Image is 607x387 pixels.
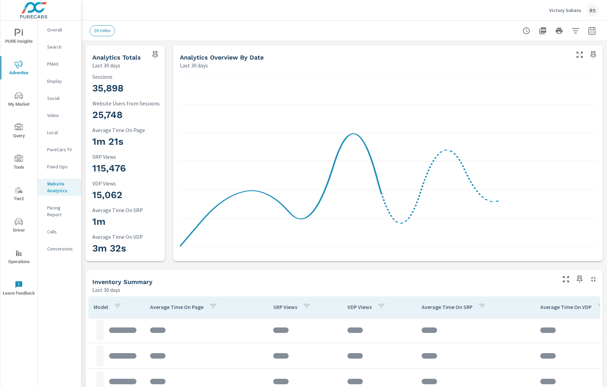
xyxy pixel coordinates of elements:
[2,60,35,77] span: Advertise
[38,127,81,138] div: Local
[47,204,76,218] p: Pacing Report
[90,28,115,33] span: 20 miles
[47,228,76,235] p: Calls
[38,244,81,254] div: Conversions
[92,207,183,213] p: Average Time On SRP
[574,274,585,285] span: Save this to your personalized report
[347,304,372,310] p: VDP Views
[92,54,141,61] h5: Analytics Totals
[2,281,35,297] span: Leave Feedback
[536,24,550,38] button: "Export Report to PDF"
[47,43,76,50] p: Search
[38,93,81,103] div: Social
[38,203,81,220] div: Pacing Report
[2,218,35,234] span: Driver
[574,49,585,60] button: Make Fullscreen
[92,127,183,133] p: Average Time On Page
[2,123,35,140] span: Query
[92,82,183,94] h3: 35,898
[92,234,183,240] p: Average Time On VDP
[38,42,81,52] div: Search
[38,162,81,172] div: Fixed Ops
[549,7,581,13] p: Victory Subaru
[92,100,183,106] p: Website Users from Sessions
[38,110,81,120] div: Video
[273,304,297,310] p: SRP Views
[92,286,120,294] p: Last 30 days
[38,25,81,35] div: Overall
[560,274,571,285] button: Make Fullscreen
[38,76,81,86] div: Display
[92,180,183,186] p: VDP Views
[38,227,81,237] div: Calls
[180,61,208,69] p: Last 30 days
[94,304,108,310] p: Model
[47,129,76,136] p: Local
[2,249,35,266] span: Operations
[38,179,81,196] div: Website Analytics
[585,24,599,38] button: Select Date Range
[47,26,76,33] p: Overall
[180,54,264,61] h5: Analytics Overview By Date
[47,245,76,252] p: Conversions
[540,304,592,310] p: Average Time On VDP
[47,146,76,153] p: PureCars TV
[92,216,183,228] h3: 1m
[2,155,35,171] span: Tools
[2,186,35,203] span: Tier2
[92,243,183,254] h3: 3m 32s
[47,163,76,170] p: Fixed Ops
[92,189,183,201] h3: 15,062
[588,49,599,60] span: Save this to your personalized report
[92,74,183,80] p: Sessions
[47,180,76,194] p: Website Analytics
[552,24,566,38] button: Print Report
[47,95,76,102] p: Social
[92,136,183,147] h3: 1m 21s
[569,24,582,38] button: Apply Filters
[47,112,76,119] p: Video
[38,59,81,69] div: PMAX
[150,304,203,310] p: Average Time On Page
[38,144,81,155] div: PureCars TV
[47,78,76,85] p: Display
[0,21,37,304] div: nav menu
[92,278,153,285] h5: Inventory Summary
[422,304,473,310] p: Average Time On SRP
[92,61,120,69] p: Last 30 days
[92,109,183,121] h3: 25,748
[2,29,35,46] span: PURE Insights
[586,4,599,16] div: RS
[150,49,161,60] span: Save this to your personalized report
[92,154,183,160] p: SRP Views
[92,163,183,174] h3: 115,476
[47,61,76,67] p: PMAX
[2,92,35,108] span: My Market
[588,274,599,285] button: Minimize Widget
